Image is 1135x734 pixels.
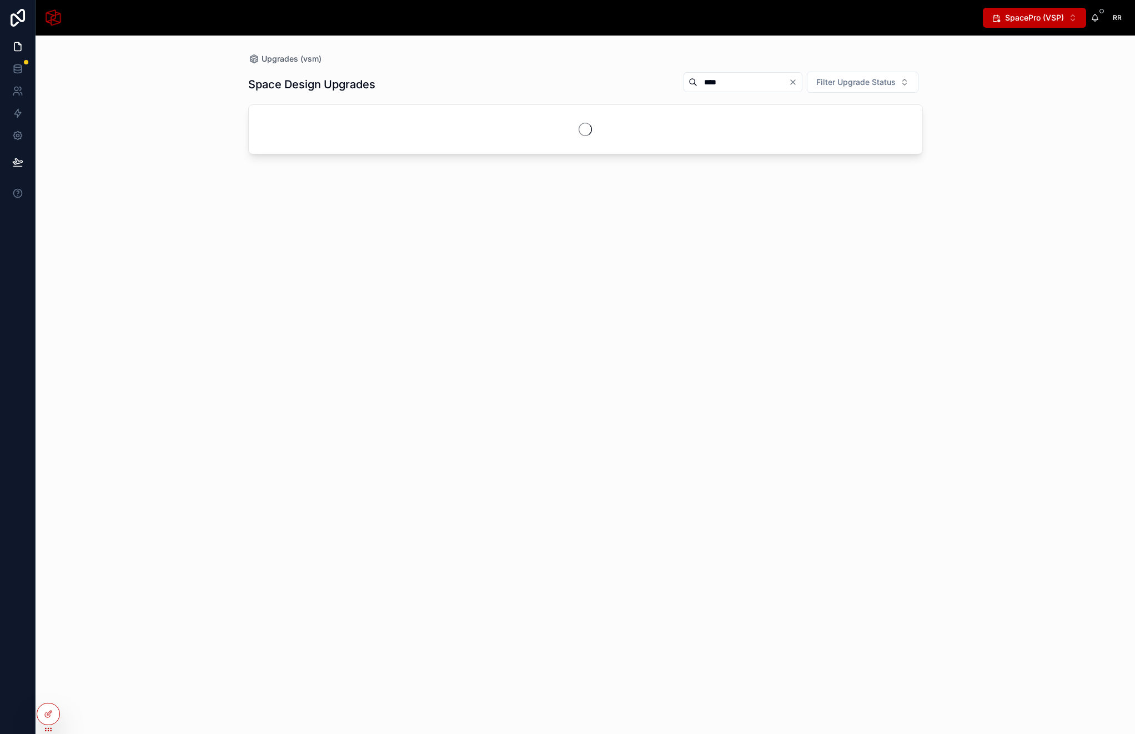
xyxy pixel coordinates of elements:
[983,8,1086,28] button: Select Button
[44,9,62,27] img: App logo
[248,53,322,64] a: Upgrades (vsm)
[1113,13,1122,22] span: RR
[71,16,983,20] div: scrollable content
[248,77,375,92] h1: Space Design Upgrades
[816,77,896,88] span: Filter Upgrade Status
[807,72,918,93] button: Select Button
[789,78,802,87] button: Clear
[1005,12,1064,23] span: SpacePro (VSP)
[262,53,322,64] span: Upgrades (vsm)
